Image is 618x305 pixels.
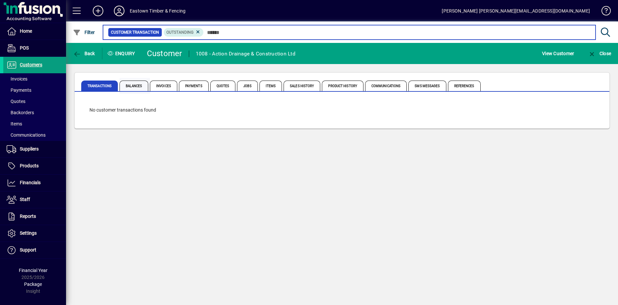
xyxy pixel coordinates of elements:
[210,81,236,91] span: Quotes
[150,81,177,91] span: Invoices
[322,81,363,91] span: Product History
[3,242,66,258] a: Support
[147,48,182,59] div: Customer
[3,141,66,157] a: Suppliers
[3,96,66,107] a: Quotes
[7,132,46,138] span: Communications
[3,175,66,191] a: Financials
[71,26,97,38] button: Filter
[83,100,601,120] div: No customer transactions found
[7,121,22,126] span: Items
[259,81,282,91] span: Items
[7,99,25,104] span: Quotes
[597,1,610,23] a: Knowledge Base
[73,51,95,56] span: Back
[284,81,320,91] span: Sales History
[3,129,66,141] a: Communications
[20,230,37,236] span: Settings
[3,40,66,56] a: POS
[66,48,102,59] app-page-header-button: Back
[130,6,186,16] div: Eastown Timber & Fencing
[73,30,95,35] span: Filter
[120,81,148,91] span: Balances
[7,76,27,82] span: Invoices
[3,85,66,96] a: Payments
[164,28,204,37] mat-chip: Outstanding Status: Outstanding
[81,81,118,91] span: Transactions
[408,81,446,91] span: SMS Messages
[20,28,32,34] span: Home
[196,49,295,59] div: 1008 - Action Drainage & Construction Ltd
[442,6,590,16] div: [PERSON_NAME] [PERSON_NAME][EMAIL_ADDRESS][DOMAIN_NAME]
[581,48,618,59] app-page-header-button: Close enquiry
[448,81,481,91] span: References
[365,81,407,91] span: Communications
[111,29,159,36] span: Customer Transaction
[3,73,66,85] a: Invoices
[20,214,36,219] span: Reports
[109,5,130,17] button: Profile
[3,107,66,118] a: Backorders
[3,23,66,40] a: Home
[19,268,48,273] span: Financial Year
[20,197,30,202] span: Staff
[20,180,41,185] span: Financials
[71,48,97,59] button: Back
[166,30,193,35] span: Outstanding
[20,45,29,51] span: POS
[540,48,576,59] button: View Customer
[542,48,574,59] span: View Customer
[7,110,34,115] span: Backorders
[3,225,66,242] a: Settings
[3,208,66,225] a: Reports
[102,48,142,59] div: Enquiry
[3,158,66,174] a: Products
[588,51,611,56] span: Close
[24,282,42,287] span: Package
[7,87,31,93] span: Payments
[20,62,42,67] span: Customers
[20,163,39,168] span: Products
[20,247,36,253] span: Support
[20,146,39,152] span: Suppliers
[3,191,66,208] a: Staff
[3,118,66,129] a: Items
[586,48,613,59] button: Close
[87,5,109,17] button: Add
[179,81,209,91] span: Payments
[237,81,257,91] span: Jobs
